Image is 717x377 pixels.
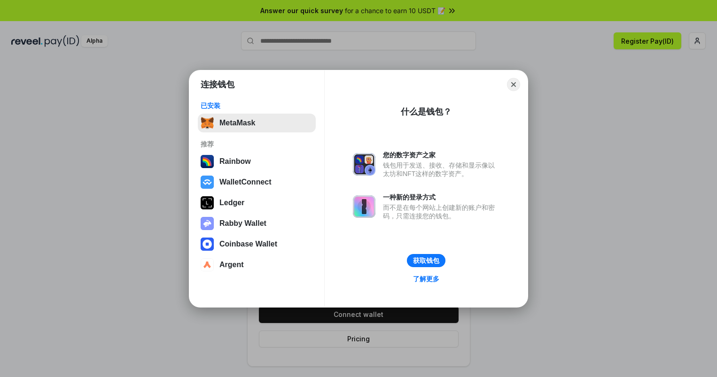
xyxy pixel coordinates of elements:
img: svg+xml,%3Csvg%20xmlns%3D%22http%3A%2F%2Fwww.w3.org%2F2000%2Fsvg%22%20fill%3D%22none%22%20viewBox... [201,217,214,230]
div: Ledger [219,199,244,207]
button: Ledger [198,193,316,212]
div: 已安装 [201,101,313,110]
button: Rainbow [198,152,316,171]
div: 您的数字资产之家 [383,151,499,159]
img: svg+xml,%3Csvg%20xmlns%3D%22http%3A%2F%2Fwww.w3.org%2F2000%2Fsvg%22%20width%3D%2228%22%20height%3... [201,196,214,209]
div: 推荐 [201,140,313,148]
img: svg+xml,%3Csvg%20xmlns%3D%22http%3A%2F%2Fwww.w3.org%2F2000%2Fsvg%22%20fill%3D%22none%22%20viewBox... [353,153,375,176]
img: svg+xml,%3Csvg%20width%3D%2228%22%20height%3D%2228%22%20viewBox%3D%220%200%2028%2028%22%20fill%3D... [201,258,214,271]
h1: 连接钱包 [201,79,234,90]
div: 一种新的登录方式 [383,193,499,201]
div: 钱包用于发送、接收、存储和显示像以太坊和NFT这样的数字资产。 [383,161,499,178]
button: 获取钱包 [407,254,445,267]
div: Argent [219,261,244,269]
img: svg+xml,%3Csvg%20width%3D%2228%22%20height%3D%2228%22%20viewBox%3D%220%200%2028%2028%22%20fill%3D... [201,238,214,251]
img: svg+xml,%3Csvg%20width%3D%2228%22%20height%3D%2228%22%20viewBox%3D%220%200%2028%2028%22%20fill%3D... [201,176,214,189]
div: 了解更多 [413,275,439,283]
button: Close [507,78,520,91]
button: MetaMask [198,114,316,132]
button: Argent [198,255,316,274]
div: 获取钱包 [413,256,439,265]
img: svg+xml,%3Csvg%20xmlns%3D%22http%3A%2F%2Fwww.w3.org%2F2000%2Fsvg%22%20fill%3D%22none%22%20viewBox... [353,195,375,218]
div: Coinbase Wallet [219,240,277,248]
div: Rabby Wallet [219,219,266,228]
button: WalletConnect [198,173,316,192]
div: Rainbow [219,157,251,166]
img: svg+xml,%3Csvg%20width%3D%22120%22%20height%3D%22120%22%20viewBox%3D%220%200%20120%20120%22%20fil... [201,155,214,168]
div: 而不是在每个网站上创建新的账户和密码，只需连接您的钱包。 [383,203,499,220]
button: Rabby Wallet [198,214,316,233]
img: svg+xml,%3Csvg%20fill%3D%22none%22%20height%3D%2233%22%20viewBox%3D%220%200%2035%2033%22%20width%... [201,116,214,130]
div: MetaMask [219,119,255,127]
button: Coinbase Wallet [198,235,316,254]
a: 了解更多 [407,273,445,285]
div: 什么是钱包？ [401,106,452,117]
div: WalletConnect [219,178,272,186]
